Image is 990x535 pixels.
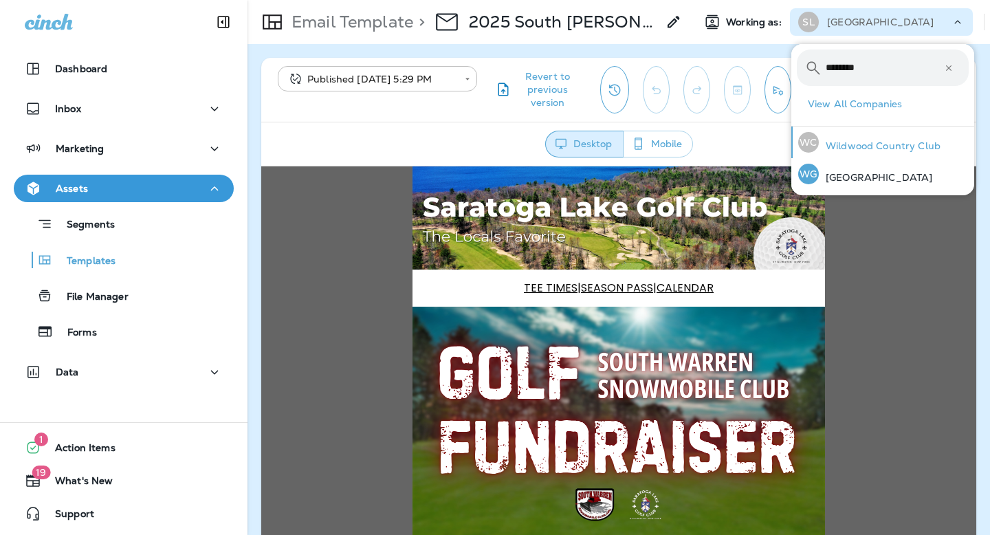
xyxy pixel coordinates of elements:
div: Published [DATE] 5:29 PM [287,72,455,86]
button: 19What's New [14,467,234,494]
span: What's New [41,475,113,492]
div: WG [798,164,819,184]
div: SL [798,12,819,32]
p: Wildwood Country Club [819,140,940,151]
p: Segments [53,219,115,232]
img: South Warren Snowmobile Club Tournament [151,140,564,373]
p: Dashboard [55,63,107,74]
button: Collapse Sidebar [204,8,243,36]
div: 2025 South Warren Snowmobile - 9/7 [469,12,657,32]
p: Marketing [56,143,104,154]
p: [GEOGRAPHIC_DATA] [827,17,934,28]
p: Email Template [286,12,413,32]
button: Inbox [14,95,234,122]
span: | | [263,113,452,129]
button: Support [14,500,234,527]
span: Join us for a fantastic day on the green in support of ! The annual tournament is more than just ... [164,400,551,481]
p: 2025 South [PERSON_NAME] Snowmobile - 9/7 [469,12,657,32]
button: View All Companies [802,94,974,115]
p: File Manager [53,291,129,304]
button: Mobile [623,131,693,157]
a: CALENDAR [395,113,452,129]
a: TEE TIMES [263,113,316,129]
span: Support [41,508,94,525]
span: 1 [34,433,48,446]
button: Assets [14,175,234,202]
button: Forms [14,317,234,346]
p: > [413,12,425,32]
span: 19 [32,466,50,479]
button: File Manager [14,281,234,310]
p: Inbox [55,103,81,114]
button: Send test email [764,66,791,113]
p: Assets [56,183,88,194]
button: WG[GEOGRAPHIC_DATA] [791,158,974,190]
p: [GEOGRAPHIC_DATA] [819,172,932,183]
p: Data [56,367,79,378]
span: Action Items [41,442,115,459]
button: WCWildwood Country Club [791,127,974,158]
a: SEASON PASS [320,113,392,129]
p: Forms [54,327,97,340]
button: View Changelog [600,66,629,113]
span: Revert to previous version [511,70,584,109]
div: WC [798,132,819,153]
button: Segments [14,209,234,239]
p: Templates [53,255,115,268]
button: Dashboard [14,55,234,83]
span: Get your clubs ready to Tee Off for the Trails! [234,383,481,399]
span: Working as: [726,17,784,28]
button: Marketing [14,135,234,162]
button: Desktop [545,131,624,157]
button: Data [14,358,234,386]
button: Templates [14,245,234,274]
button: 1Action Items [14,434,234,461]
button: Revert to previous version [488,66,589,113]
